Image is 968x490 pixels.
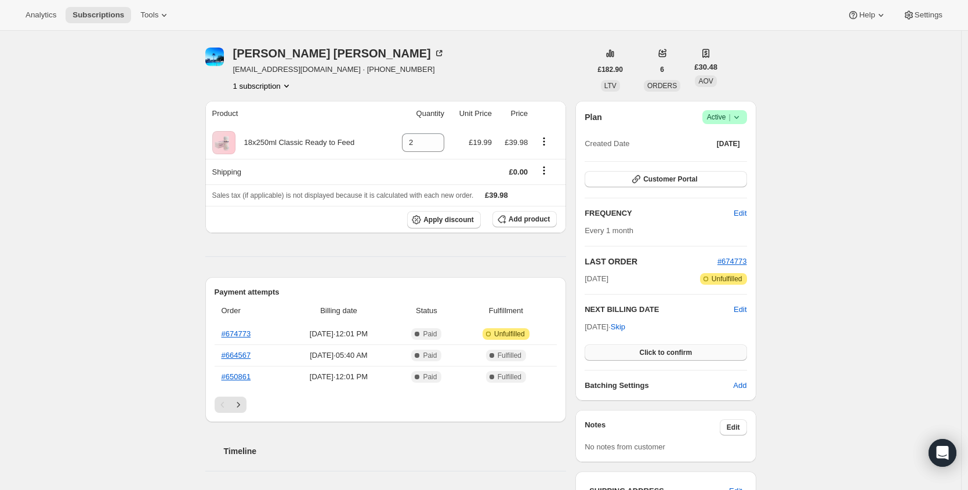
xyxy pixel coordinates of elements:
span: Fulfilled [498,351,521,360]
h2: NEXT BILLING DATE [585,304,734,315]
button: Analytics [19,7,63,23]
span: Fulfillment [462,305,550,317]
span: £30.48 [694,61,717,73]
button: Settings [896,7,949,23]
span: Every 1 month [585,226,633,235]
span: Paid [423,329,437,339]
span: No notes from customer [585,442,665,451]
button: Edit [720,419,747,435]
h2: FREQUENCY [585,208,734,219]
span: £0.00 [509,168,528,176]
button: £182.90 [591,61,630,78]
span: Billing date [286,305,391,317]
span: [DATE] [717,139,740,148]
button: Tools [133,7,177,23]
span: [DATE] · 05:40 AM [286,350,391,361]
span: [DATE] [585,273,608,285]
span: [EMAIL_ADDRESS][DOMAIN_NAME] · [PHONE_NUMBER] [233,64,445,75]
span: | [728,112,730,122]
span: Click to confirm [639,348,692,357]
div: Open Intercom Messenger [929,439,956,467]
button: Edit [734,304,746,315]
span: Active [707,111,742,123]
span: LTV [604,82,617,90]
span: Edit [727,423,740,432]
span: £182.90 [598,65,623,74]
nav: Pagination [215,397,557,413]
th: Quantity [389,101,448,126]
div: [PERSON_NAME] [PERSON_NAME] [233,48,445,59]
span: Fulfilled [498,372,521,382]
th: Shipping [205,159,389,184]
span: Beth Whitaker [205,48,224,66]
a: #664567 [222,351,251,360]
span: Help [859,10,875,20]
span: Settings [915,10,942,20]
span: Edit [734,208,746,219]
button: #674773 [717,256,747,267]
span: Unfulfilled [494,329,525,339]
button: Add [726,376,753,395]
button: 6 [653,61,671,78]
h6: Batching Settings [585,380,733,391]
button: Edit [727,204,753,223]
h2: Payment attempts [215,286,557,298]
span: [DATE] · [585,322,625,331]
button: Apply discount [407,211,481,228]
button: Product actions [233,80,292,92]
span: Apply discount [423,215,474,224]
span: AOV [698,77,713,85]
span: Status [398,305,455,317]
span: £39.98 [505,138,528,147]
span: Customer Portal [643,175,697,184]
img: product img [212,131,235,154]
span: Analytics [26,10,56,20]
button: Product actions [535,135,553,148]
th: Unit Price [448,101,495,126]
button: Shipping actions [535,164,553,177]
a: #674773 [717,257,747,266]
span: £39.98 [485,191,508,199]
button: Next [230,397,246,413]
th: Price [495,101,531,126]
span: Tools [140,10,158,20]
span: Paid [423,372,437,382]
button: [DATE] [710,136,747,152]
a: #674773 [222,329,251,338]
h2: LAST ORDER [585,256,717,267]
span: Sales tax (if applicable) is not displayed because it is calculated with each new order. [212,191,474,199]
button: Click to confirm [585,344,746,361]
h3: Notes [585,419,720,435]
a: #650861 [222,372,251,381]
button: Subscriptions [66,7,131,23]
span: ORDERS [647,82,677,90]
span: Paid [423,351,437,360]
th: Order [215,298,283,324]
span: [DATE] · 12:01 PM [286,371,391,383]
button: Add product [492,211,557,227]
div: 18x250ml Classic Ready to Feed [235,137,355,148]
button: Skip [604,318,632,336]
span: [DATE] · 12:01 PM [286,328,391,340]
span: Add product [509,215,550,224]
span: 6 [660,65,664,74]
h2: Timeline [224,445,567,457]
button: Customer Portal [585,171,746,187]
span: Skip [611,321,625,333]
button: Help [840,7,893,23]
span: £19.99 [469,138,492,147]
span: Subscriptions [72,10,124,20]
th: Product [205,101,389,126]
span: Add [733,380,746,391]
h2: Plan [585,111,602,123]
span: Unfulfilled [712,274,742,284]
span: Created Date [585,138,629,150]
